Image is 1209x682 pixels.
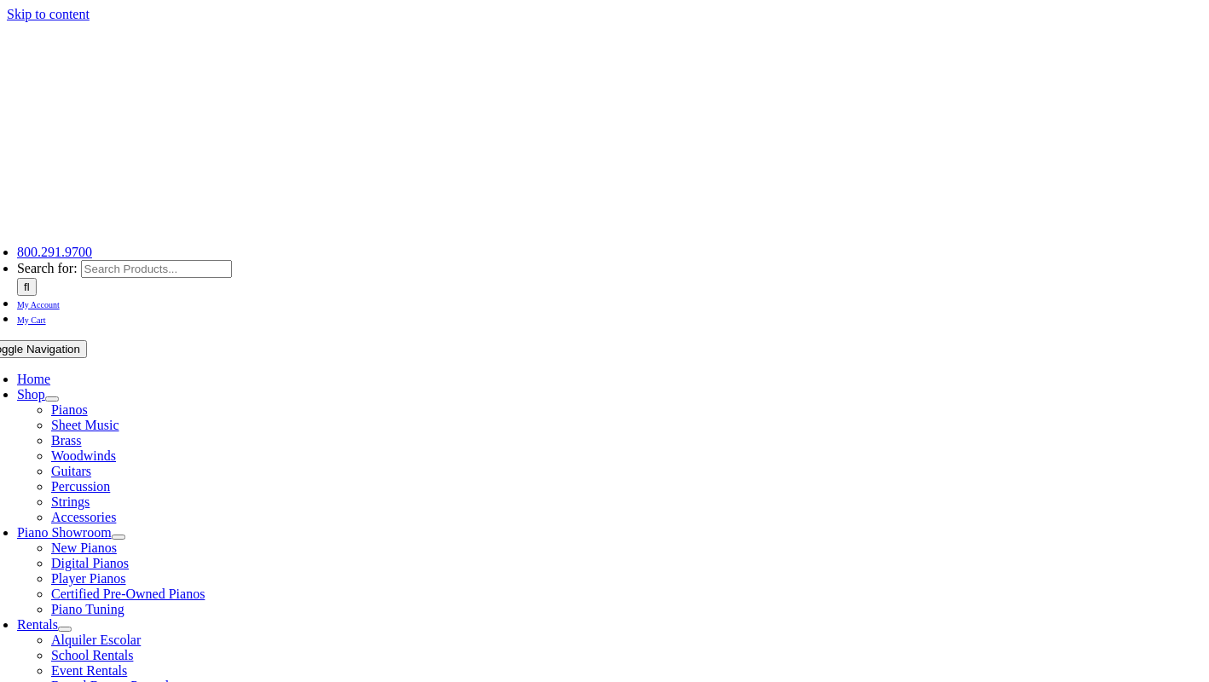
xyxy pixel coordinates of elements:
a: Alquiler Escolar [51,633,141,647]
a: Woodwinds [51,448,116,463]
a: Piano Showroom [17,525,112,540]
a: Guitars [51,464,91,478]
span: My Cart [17,315,46,325]
button: Open submenu of Rentals [58,627,72,632]
a: Digital Pianos [51,556,129,570]
a: Brass [51,433,82,448]
button: Open submenu of Piano Showroom [112,535,125,540]
a: Certified Pre-Owned Pianos [51,587,205,601]
input: Search [17,278,37,296]
a: Percussion [51,479,110,494]
a: Home [17,372,50,386]
a: Pianos [51,402,88,417]
a: Shop [17,387,45,402]
a: 800.291.9700 [17,245,92,259]
a: Event Rentals [51,663,127,678]
a: Rentals [17,617,58,632]
a: My Cart [17,311,46,326]
a: My Account [17,296,60,310]
a: Accessories [51,510,116,524]
span: My Account [17,300,60,309]
a: Player Pianos [51,571,126,586]
a: Skip to content [7,7,90,21]
a: School Rentals [51,648,133,662]
button: Open submenu of Shop [45,396,59,402]
a: Strings [51,494,90,509]
a: Sheet Music [51,418,119,432]
input: Search Products... [81,260,232,278]
a: New Pianos [51,540,117,555]
span: Search for: [17,261,78,275]
a: Piano Tuning [51,602,124,616]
